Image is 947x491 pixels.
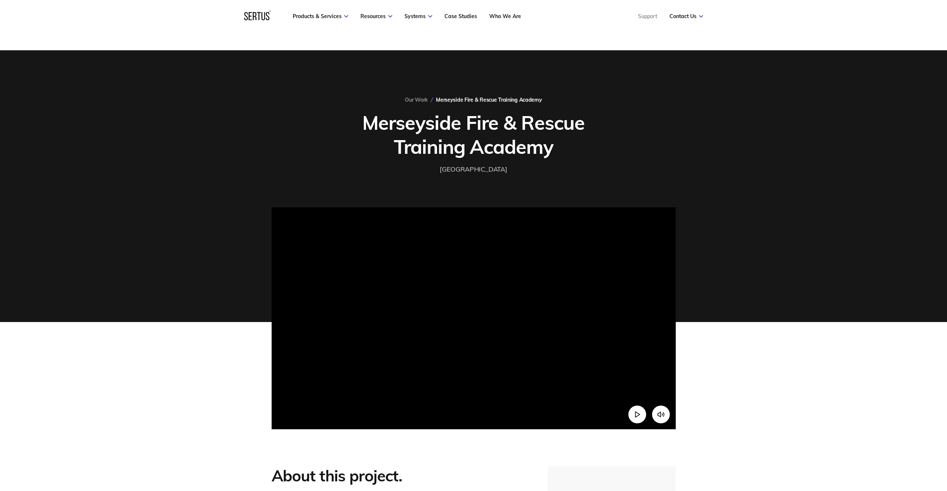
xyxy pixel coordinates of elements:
[440,164,507,175] div: [GEOGRAPHIC_DATA]
[272,466,455,486] h2: About this project.
[628,406,646,423] button: Play video
[404,13,432,20] a: Systems
[444,13,477,20] a: Case Studies
[293,13,348,20] a: Products & Services
[652,406,670,423] button: Mute video
[360,13,392,20] a: Resources
[405,96,428,103] a: Our Work
[489,13,521,20] a: Who We Are
[353,111,594,159] h1: Merseyside Fire & Rescue Training Academy
[638,13,657,20] a: Support
[669,13,703,20] a: Contact Us
[910,456,947,491] iframe: Chat Widget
